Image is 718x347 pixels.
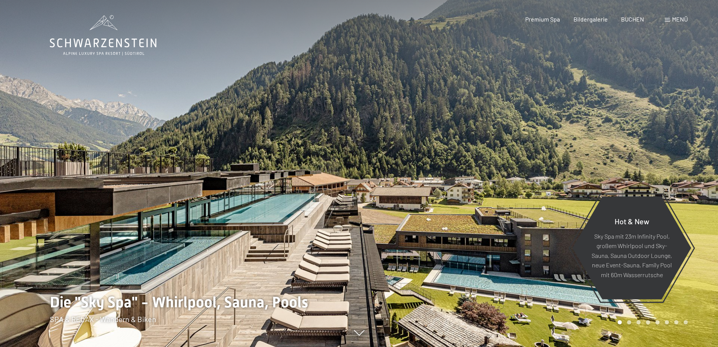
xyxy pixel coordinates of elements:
div: Carousel Page 2 [627,320,631,324]
div: Carousel Page 4 [646,320,650,324]
span: Menü [672,15,688,23]
div: Carousel Page 7 [674,320,678,324]
div: Carousel Page 1 (Current Slide) [618,320,622,324]
a: Premium Spa [525,15,560,23]
a: Bildergalerie [573,15,608,23]
div: Carousel Page 5 [655,320,660,324]
div: Carousel Page 3 [637,320,641,324]
div: Carousel Page 6 [665,320,669,324]
a: Hot & New Sky Spa mit 23m Infinity Pool, großem Whirlpool und Sky-Sauna, Sauna Outdoor Lounge, ne... [572,196,692,300]
div: Carousel Pagination [615,320,688,324]
p: Sky Spa mit 23m Infinity Pool, großem Whirlpool und Sky-Sauna, Sauna Outdoor Lounge, neue Event-S... [591,231,673,279]
span: Hot & New [615,216,649,225]
a: BUCHEN [621,15,644,23]
div: Carousel Page 8 [684,320,688,324]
